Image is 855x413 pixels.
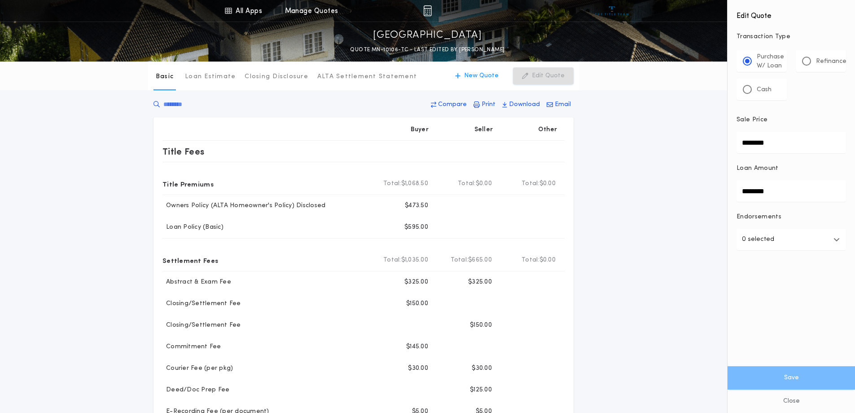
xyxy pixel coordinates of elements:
input: Loan Amount [737,180,846,202]
p: Email [555,100,571,109]
button: New Quote [446,67,508,84]
p: Closing Disclosure [245,72,308,81]
p: Closing/Settlement Fee [162,299,241,308]
p: Commitment Fee [162,342,221,351]
p: $30.00 [408,364,428,373]
p: $145.00 [406,342,428,351]
button: Print [471,97,498,113]
p: Compare [438,100,467,109]
span: $1,068.50 [401,179,428,188]
p: Buyer [411,125,429,134]
p: Courier Fee (per pkg) [162,364,233,373]
p: $125.00 [470,386,492,395]
input: Sale Price [737,132,846,153]
p: $325.00 [468,278,492,287]
p: $30.00 [472,364,492,373]
b: Total: [451,256,469,265]
p: QUOTE MN-10106-TC - LAST EDITED BY [PERSON_NAME] [350,45,504,54]
button: Close [728,390,855,413]
p: Deed/Doc Prep Fee [162,386,229,395]
p: Edit Quote [532,71,565,80]
h4: Edit Quote [737,5,846,22]
button: Download [500,97,543,113]
p: Sale Price [737,115,767,124]
b: Total: [522,256,539,265]
p: Basic [156,72,174,81]
p: ALTA Settlement Statement [317,72,417,81]
p: Closing/Settlement Fee [162,321,241,330]
p: Endorsements [737,213,846,222]
p: Loan Amount [737,164,779,173]
p: $325.00 [404,278,428,287]
p: Print [482,100,495,109]
span: $0.00 [476,179,492,188]
p: Purchase W/ Loan [757,53,784,71]
b: Total: [522,179,539,188]
span: $1,035.00 [401,256,428,265]
p: $150.00 [470,321,492,330]
b: Total: [458,179,476,188]
b: Total: [383,256,401,265]
span: $0.00 [539,179,556,188]
span: $665.00 [468,256,492,265]
p: Settlement Fees [162,253,218,267]
p: [GEOGRAPHIC_DATA] [373,28,482,43]
img: img [423,5,432,16]
button: Save [728,366,855,390]
button: Email [544,97,574,113]
button: 0 selected [737,229,846,250]
p: Cash [757,85,772,94]
p: Download [509,100,540,109]
p: Title Fees [162,144,205,159]
p: Refinance [816,57,846,66]
p: Title Premiums [162,177,214,191]
p: $473.50 [405,201,428,210]
p: $595.00 [404,223,428,232]
p: New Quote [464,71,499,80]
p: Loan Policy (Basic) [162,223,224,232]
span: $0.00 [539,256,556,265]
p: 0 selected [742,234,774,245]
b: Total: [383,179,401,188]
p: Seller [474,125,493,134]
p: Loan Estimate [185,72,236,81]
button: Edit Quote [513,67,574,84]
p: Owners Policy (ALTA Homeowner's Policy) Disclosed [162,201,325,210]
p: Abstract & Exam Fee [162,278,231,287]
p: $150.00 [406,299,428,308]
p: Other [539,125,557,134]
button: Compare [428,97,469,113]
p: Transaction Type [737,32,846,41]
img: vs-icon [595,6,629,15]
